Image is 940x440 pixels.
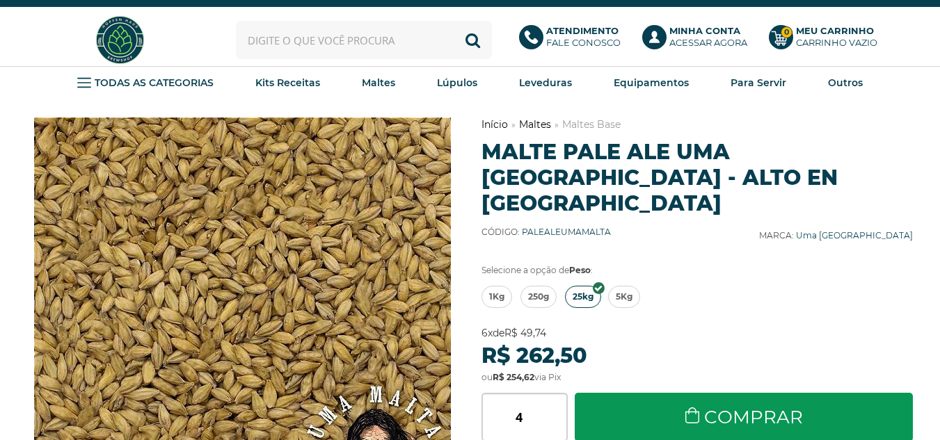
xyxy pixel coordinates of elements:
[504,327,546,339] strong: R$ 49,74
[828,72,863,93] a: Outros
[519,76,572,89] strong: Leveduras
[95,76,214,89] strong: TODAS AS CATEGORIAS
[481,327,493,339] strong: 6x
[546,25,621,49] p: Fale conosco
[481,343,587,368] strong: R$ 262,50
[481,118,508,131] a: Início
[546,25,619,36] b: Atendimento
[522,227,611,237] span: PALEALEUMAMALTA
[731,76,786,89] strong: Para Servir
[828,76,863,89] strong: Outros
[519,72,572,93] a: Leveduras
[481,139,914,216] h1: Malte Pale Ale Uma [GEOGRAPHIC_DATA] - Alto En [GEOGRAPHIC_DATA]
[362,72,395,93] a: Maltes
[731,72,786,93] a: Para Servir
[520,286,557,308] a: 250g
[796,230,913,241] a: Uma [GEOGRAPHIC_DATA]
[573,286,594,307] span: 25kg
[669,25,740,36] b: Minha Conta
[255,76,320,89] strong: Kits Receitas
[94,14,146,66] img: Hopfen Haus BrewShop
[642,25,755,56] a: Minha ContaAcessar agora
[493,372,534,382] strong: R$ 254,62
[481,327,546,339] span: de
[796,37,877,49] div: Carrinho Vazio
[669,25,747,49] p: Acessar agora
[781,26,792,38] strong: 0
[362,76,395,89] strong: Maltes
[569,265,591,275] b: Peso
[528,286,549,307] span: 250g
[614,72,689,93] a: Equipamentos
[437,76,477,89] strong: Lúpulos
[614,76,689,89] strong: Equipamentos
[796,25,874,36] b: Meu Carrinho
[565,286,601,308] a: 25kg
[489,286,504,307] span: 1Kg
[616,286,632,307] span: 5Kg
[519,25,628,56] a: AtendimentoFale conosco
[519,118,551,131] a: Maltes
[608,286,640,308] a: 5Kg
[481,227,520,237] b: Código:
[236,21,492,59] input: Digite o que você procura
[481,372,561,382] span: ou via Pix
[481,265,593,275] span: Selecione a opção de :
[759,230,794,241] b: Marca:
[562,118,621,131] a: Maltes Base
[77,72,214,93] a: TODAS AS CATEGORIAS
[437,72,477,93] a: Lúpulos
[481,286,512,308] a: 1Kg
[454,21,492,59] button: Buscar
[255,72,320,93] a: Kits Receitas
